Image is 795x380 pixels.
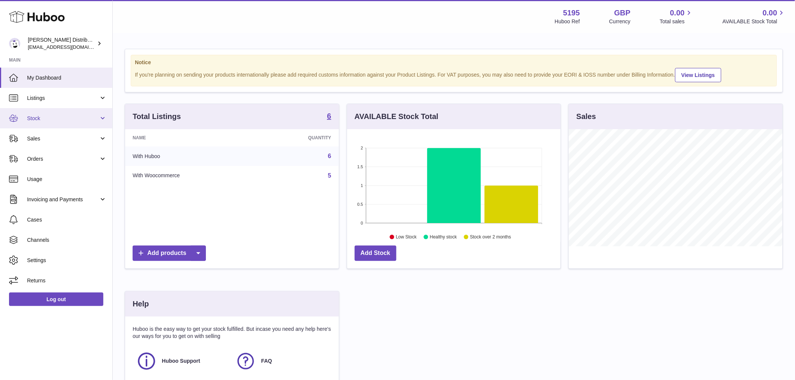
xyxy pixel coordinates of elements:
[133,246,206,261] a: Add products
[328,172,331,179] a: 5
[125,166,258,185] td: With Woocommerce
[576,112,596,122] h3: Sales
[261,357,272,365] span: FAQ
[136,351,228,371] a: Huboo Support
[660,8,693,25] a: 0.00 Total sales
[361,221,363,225] text: 0
[28,44,110,50] span: [EMAIL_ADDRESS][DOMAIN_NAME]
[327,112,331,120] strong: 6
[27,176,107,183] span: Usage
[125,129,258,146] th: Name
[361,146,363,150] text: 2
[28,36,95,51] div: [PERSON_NAME] Distribution
[27,216,107,223] span: Cases
[396,235,417,240] text: Low Stock
[135,59,773,66] strong: Notice
[614,8,630,18] strong: GBP
[355,246,396,261] a: Add Stock
[133,299,149,309] h3: Help
[27,95,99,102] span: Listings
[27,155,99,163] span: Orders
[27,237,107,244] span: Channels
[162,357,200,365] span: Huboo Support
[125,146,258,166] td: With Huboo
[327,112,331,121] a: 6
[357,202,363,207] text: 0.5
[9,38,20,49] img: mccormackdistr@gmail.com
[430,235,457,240] text: Healthy stock
[27,196,99,203] span: Invoicing and Payments
[670,8,685,18] span: 0.00
[722,18,786,25] span: AVAILABLE Stock Total
[236,351,327,371] a: FAQ
[258,129,339,146] th: Quantity
[135,67,773,82] div: If you're planning on sending your products internationally please add required customs informati...
[722,8,786,25] a: 0.00 AVAILABLE Stock Total
[763,8,777,18] span: 0.00
[361,183,363,188] text: 1
[27,257,107,264] span: Settings
[660,18,693,25] span: Total sales
[355,112,438,122] h3: AVAILABLE Stock Total
[563,8,580,18] strong: 5195
[27,277,107,284] span: Returns
[133,112,181,122] h3: Total Listings
[27,115,99,122] span: Stock
[9,293,103,306] a: Log out
[27,74,107,81] span: My Dashboard
[357,164,363,169] text: 1.5
[27,135,99,142] span: Sales
[470,235,511,240] text: Stock over 2 months
[555,18,580,25] div: Huboo Ref
[328,153,331,159] a: 6
[675,68,721,82] a: View Listings
[133,326,331,340] p: Huboo is the easy way to get your stock fulfilled. But incase you need any help here's our ways f...
[609,18,631,25] div: Currency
